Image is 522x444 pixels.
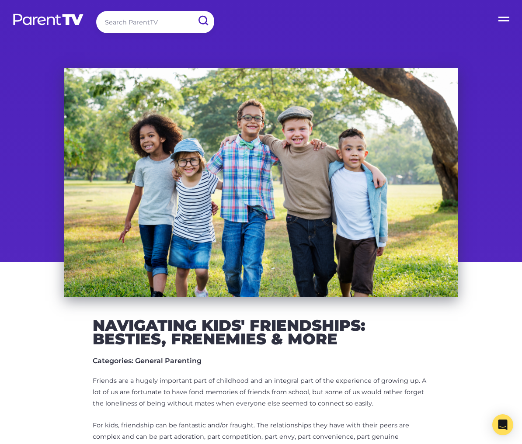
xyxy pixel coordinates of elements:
h2: Navigating Kids' Friendships: Besties, Frenemies & More [93,319,429,346]
div: Open Intercom Messenger [492,414,513,435]
input: Submit [191,11,214,31]
img: parenttv-logo-white.4c85aaf.svg [12,13,84,26]
input: Search ParentTV [96,11,214,33]
h5: Categories: General Parenting [93,357,429,365]
p: Friends are a hugely important part of childhood and an integral part of the experience of growin... [93,375,429,409]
